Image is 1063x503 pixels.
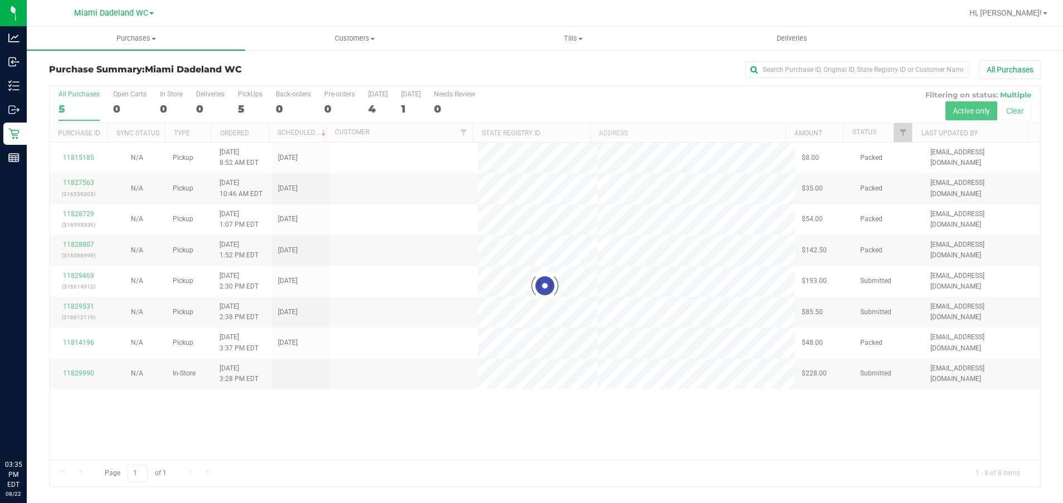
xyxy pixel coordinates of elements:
[245,27,464,50] a: Customers
[11,414,45,447] iframe: Resource center
[49,65,379,75] h3: Purchase Summary:
[969,8,1042,17] span: Hi, [PERSON_NAME]!
[27,27,245,50] a: Purchases
[8,128,19,139] inline-svg: Retail
[465,33,682,43] span: Tills
[5,490,22,498] p: 08/22
[8,152,19,163] inline-svg: Reports
[74,8,148,18] span: Miami Dadeland WC
[27,33,245,43] span: Purchases
[33,412,46,426] iframe: Resource center unread badge
[464,27,682,50] a: Tills
[682,27,901,50] a: Deliveries
[8,104,19,115] inline-svg: Outbound
[8,80,19,91] inline-svg: Inventory
[762,33,822,43] span: Deliveries
[8,32,19,43] inline-svg: Analytics
[745,61,968,78] input: Search Purchase ID, Original ID, State Registry ID or Customer Name...
[246,33,463,43] span: Customers
[5,460,22,490] p: 03:35 PM EDT
[979,60,1041,79] button: All Purchases
[145,64,242,75] span: Miami Dadeland WC
[8,56,19,67] inline-svg: Inbound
